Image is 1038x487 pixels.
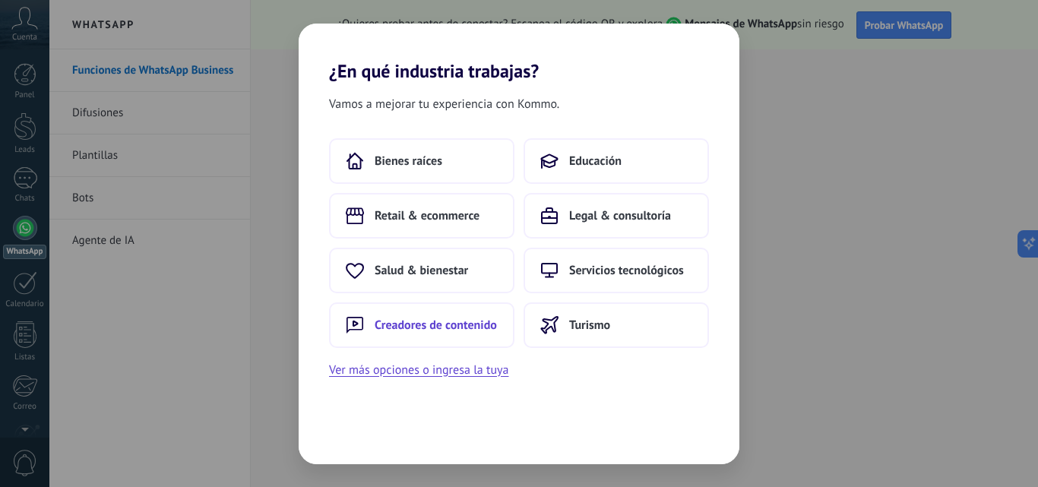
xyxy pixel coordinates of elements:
[375,318,497,333] span: Creadores de contenido
[375,208,479,223] span: Retail & ecommerce
[329,360,508,380] button: Ver más opciones o ingresa la tuya
[329,302,514,348] button: Creadores de contenido
[569,263,684,278] span: Servicios tecnológicos
[524,302,709,348] button: Turismo
[524,138,709,184] button: Educación
[329,248,514,293] button: Salud & bienestar
[329,94,559,114] span: Vamos a mejorar tu experiencia con Kommo.
[375,153,442,169] span: Bienes raíces
[375,263,468,278] span: Salud & bienestar
[524,193,709,239] button: Legal & consultoría
[524,248,709,293] button: Servicios tecnológicos
[569,318,610,333] span: Turismo
[329,193,514,239] button: Retail & ecommerce
[329,138,514,184] button: Bienes raíces
[299,24,739,82] h2: ¿En qué industria trabajas?
[569,208,671,223] span: Legal & consultoría
[569,153,622,169] span: Educación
